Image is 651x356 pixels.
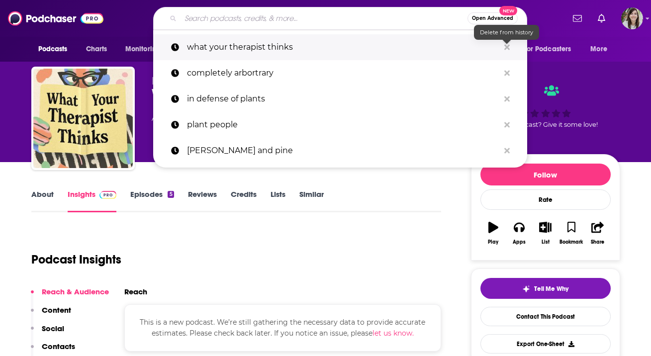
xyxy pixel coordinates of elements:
button: Show profile menu [621,7,643,29]
a: Show notifications dropdown [594,10,609,27]
button: open menu [517,40,586,59]
img: Podchaser Pro [99,191,117,199]
span: This is a new podcast. We’re still gathering the necessary data to provide accurate estimates. Pl... [140,318,425,338]
button: Bookmark [558,215,584,251]
span: Charts [86,42,107,56]
button: Export One-Sheet [480,334,611,354]
div: List [542,239,550,245]
div: Bookmark [559,239,583,245]
a: Credits [231,189,257,212]
div: Apps [513,239,526,245]
button: let us know. [372,328,414,339]
img: User Profile [621,7,643,29]
p: Contacts [42,342,75,351]
button: Apps [506,215,532,251]
a: Contact This Podcast [480,307,611,326]
a: Similar [299,189,324,212]
img: What Your Therapist Thinks [33,69,133,168]
img: Podchaser - Follow, Share and Rate Podcasts [8,9,103,28]
span: Tell Me Why [534,285,568,293]
button: List [532,215,558,251]
span: Monitoring [125,42,161,56]
a: completely arbortrary [153,60,527,86]
a: Reviews [188,189,217,212]
a: Show notifications dropdown [569,10,586,27]
p: rowan and pine [187,138,499,164]
div: 5 [168,191,174,198]
button: open menu [583,40,620,59]
span: Open Advanced [472,16,513,21]
img: tell me why sparkle [522,285,530,293]
a: [PERSON_NAME] and pine [153,138,527,164]
h2: Reach [124,287,147,296]
button: Share [584,215,610,251]
button: open menu [31,40,81,59]
button: Social [31,324,64,342]
span: New [499,6,517,15]
p: Reach & Audience [42,287,109,296]
a: plant people [153,112,527,138]
div: Share [591,239,604,245]
div: Search podcasts, credits, & more... [153,7,527,30]
button: open menu [118,40,174,59]
button: Reach & Audience [31,287,109,305]
input: Search podcasts, credits, & more... [181,10,467,26]
p: Social [42,324,64,333]
button: Open AdvancedNew [467,12,518,24]
a: Charts [80,40,113,59]
a: Episodes5 [130,189,174,212]
a: InsightsPodchaser Pro [68,189,117,212]
div: Play [488,239,498,245]
span: For Podcasters [524,42,571,56]
span: More [590,42,607,56]
span: Podcasts [38,42,68,56]
h1: Podcast Insights [31,252,121,267]
button: tell me why sparkleTell Me Why [480,278,611,299]
a: Lists [271,189,285,212]
button: Follow [480,164,611,185]
a: in defense of plants [153,86,527,112]
div: Rate [480,189,611,210]
p: in defense of plants [187,86,499,112]
button: Play [480,215,506,251]
p: completely arbortrary [187,60,499,86]
a: what your therapist thinks [153,34,527,60]
div: A weekly podcast [152,112,351,124]
a: About [31,189,54,212]
p: plant people [187,112,499,138]
span: Logged in as devinandrade [621,7,643,29]
div: Delete from history [474,25,539,40]
p: Content [42,305,71,315]
span: [PERSON_NAME] & [PERSON_NAME] [152,76,305,85]
div: Good podcast? Give it some love! [471,76,620,137]
button: Content [31,305,71,324]
span: Good podcast? Give it some love! [493,121,598,128]
p: what your therapist thinks [187,34,499,60]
